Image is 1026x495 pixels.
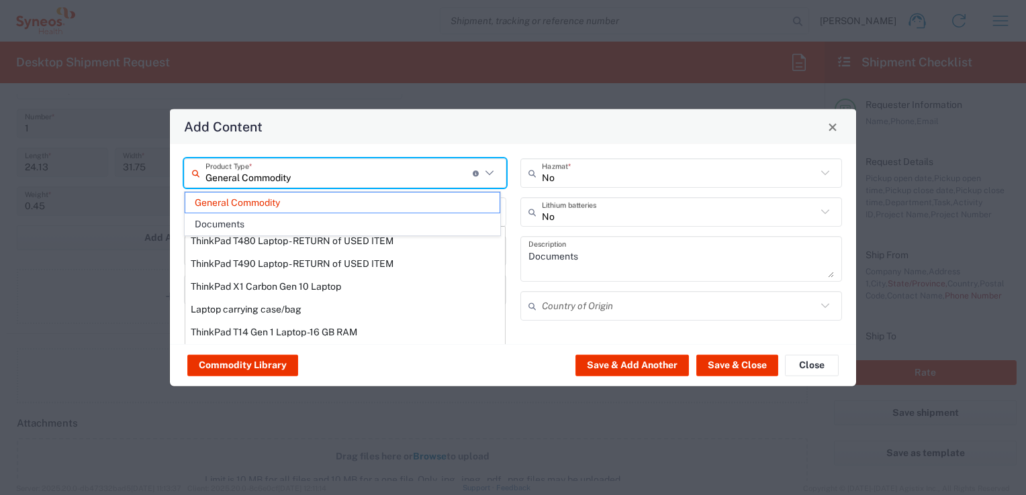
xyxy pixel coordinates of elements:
button: Close [785,354,839,376]
div: ThinkPad T490 Laptop - RETURN of USED ITEM [185,252,505,275]
button: Close [823,117,842,136]
span: General Commodity [185,192,500,213]
h4: Add Content [184,117,263,136]
div: ThinkPad T480 Laptop - RETURN of USED ITEM [185,229,505,252]
span: Documents [185,214,500,235]
button: Save & Add Another [575,354,689,376]
button: Save & Close [696,354,778,376]
div: ThinkPad T14 Gen 1 Laptop -16 GB RAM [185,321,505,343]
div: Theravance Dell Laptop [185,343,505,366]
button: Commodity Library [187,354,298,376]
div: Laptop carrying case/bag [185,298,505,321]
div: ThinkPad X1 Carbon Gen 10 Laptop [185,275,505,298]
